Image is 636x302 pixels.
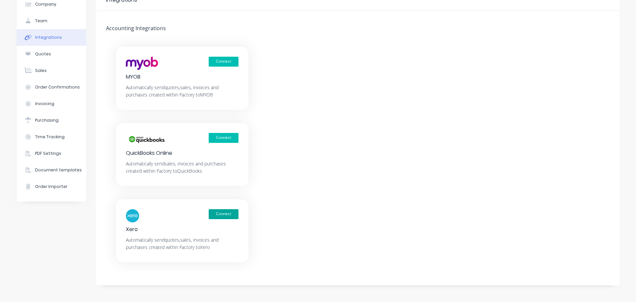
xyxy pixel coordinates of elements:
[35,51,51,57] div: Quotes
[126,57,158,70] img: logo
[126,133,168,146] img: logo
[17,178,86,195] button: Order Importer
[35,151,61,156] div: PDF Settings
[126,73,238,81] div: MYOB
[17,145,86,162] button: PDF Settings
[17,62,86,79] button: Sales
[35,117,59,123] div: Purchasing
[35,184,68,190] div: Order Importer
[126,226,238,233] div: Xero
[17,29,86,46] button: Integrations
[126,84,238,98] div: Automatically send quotes, sales, invoices and purchases created within Factory to MYOB
[17,79,86,95] button: Order Confirmations
[17,162,86,178] button: Document templates
[126,209,139,222] img: logo
[209,57,238,67] button: Connect
[35,68,47,74] div: Sales
[35,1,56,7] div: Company
[96,24,171,33] div: Accounting Integrations
[35,18,47,24] div: Team
[126,150,238,157] div: QuickBooks Online
[35,167,82,173] div: Document templates
[209,209,238,219] button: Connect
[17,13,86,29] button: Team
[17,129,86,145] button: Time Tracking
[17,46,86,62] button: Quotes
[35,34,62,40] div: Integrations
[35,134,65,140] div: Time Tracking
[35,101,54,107] div: Invoicing
[17,112,86,129] button: Purchasing
[17,95,86,112] button: Invoicing
[35,84,80,90] div: Order Confirmations
[126,160,238,175] div: Automatically send sales, invoices and purchases created within Factory to QuickBooks
[126,236,238,251] div: Automatically send quotes, sales, invoices and purchases created within Factory to Xero
[209,133,238,143] button: Connect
